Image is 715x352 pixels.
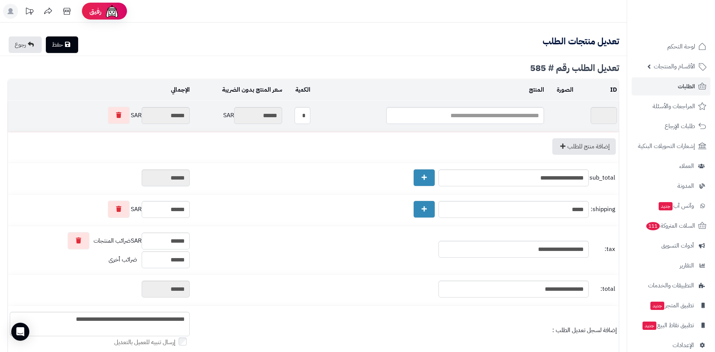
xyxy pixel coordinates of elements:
a: السلات المتروكة111 [632,217,710,235]
img: logo-2.png [664,9,708,25]
td: الكمية [284,80,312,100]
a: إشعارات التحويلات البنكية [632,137,710,155]
a: التقارير [632,257,710,275]
span: المراجعات والأسئلة [653,101,695,112]
span: المدونة [677,181,694,191]
span: وآتس آب [658,201,694,211]
span: تطبيق نقاط البيع [642,320,694,331]
a: تطبيق نقاط البيعجديد [632,316,710,334]
span: تطبيق المتجر [650,300,694,311]
a: وآتس آبجديد [632,197,710,215]
img: ai-face.png [104,4,119,19]
div: SAR [10,201,190,218]
a: رجوع [9,36,42,53]
span: لوحة التحكم [667,41,695,52]
a: طلبات الإرجاع [632,117,710,135]
a: العملاء [632,157,710,175]
div: SAR [10,232,190,249]
div: SAR [193,107,282,124]
span: الطلبات [678,81,695,92]
span: إشعارات التحويلات البنكية [638,141,695,151]
a: أدوات التسويق [632,237,710,255]
span: رفيق [89,7,101,16]
span: السلات المتروكة [645,221,695,231]
a: المدونة [632,177,710,195]
td: المنتج [312,80,546,100]
span: التقارير [680,260,694,271]
a: التطبيقات والخدمات [632,276,710,295]
a: المراجعات والأسئلة [632,97,710,115]
span: الأقسام والمنتجات [654,61,695,72]
a: الطلبات [632,77,710,95]
span: جديد [642,322,656,330]
span: الإعدادات [673,340,694,350]
span: التطبيقات والخدمات [648,280,694,291]
td: الصورة [546,80,575,100]
span: ضرائب المنتجات [94,237,131,245]
a: لوحة التحكم [632,38,710,56]
a: إضافة منتج للطلب [552,138,616,155]
span: طلبات الإرجاع [665,121,695,131]
div: تعديل الطلب رقم # 585 [8,63,619,73]
td: سعر المنتج بدون الضريبة [192,80,284,100]
td: ID [575,80,619,100]
div: Open Intercom Messenger [11,323,29,341]
span: أدوات التسويق [661,240,694,251]
span: العملاء [679,161,694,171]
input: إرسال تنبيه للعميل بالتعديل [178,337,187,346]
div: SAR [10,107,190,124]
span: tax: [591,245,615,254]
span: total: [591,285,615,293]
a: حفظ [46,36,78,53]
b: تعديل منتجات الطلب [543,35,619,48]
span: 111 [645,222,660,231]
span: sub_total: [591,174,615,182]
span: ضرائب أخرى [109,255,137,264]
span: shipping: [591,205,615,214]
span: جديد [650,302,664,310]
div: إضافة لسجل تعديل الطلب : [193,326,617,335]
a: تحديثات المنصة [20,4,39,21]
a: تطبيق المتجرجديد [632,296,710,314]
span: جديد [659,202,673,210]
td: الإجمالي [8,80,192,100]
label: إرسال تنبيه للعميل بالتعديل [114,338,190,347]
